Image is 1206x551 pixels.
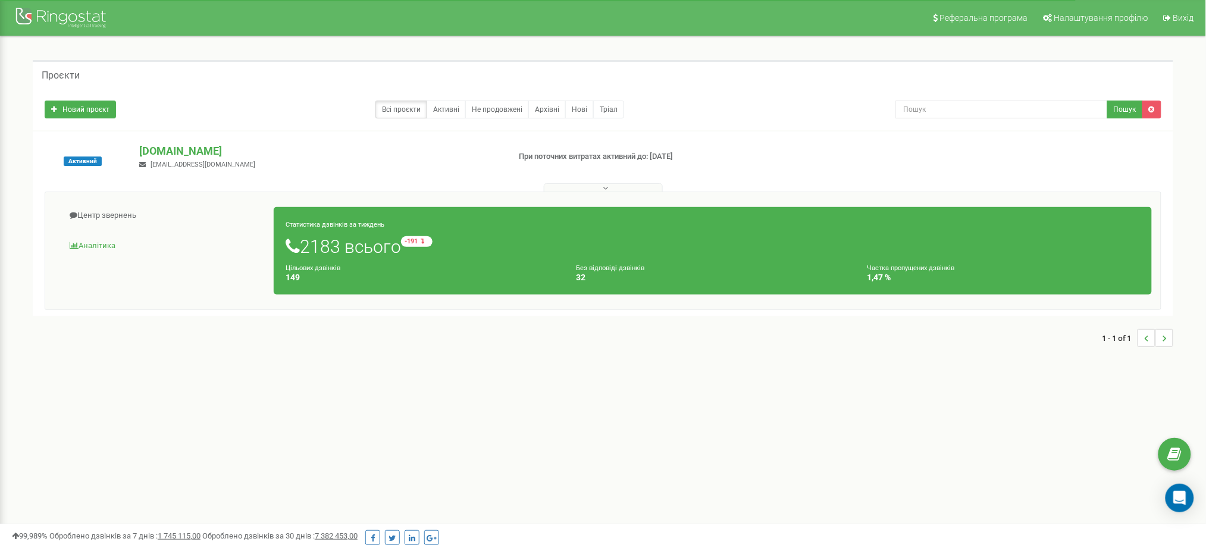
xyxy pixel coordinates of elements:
p: [DOMAIN_NAME] [139,143,500,159]
small: -191 [401,236,433,247]
a: Архівні [528,101,566,118]
span: Налаштування профілю [1054,13,1148,23]
span: Оброблено дзвінків за 30 днів : [202,531,358,540]
span: 1 - 1 of 1 [1102,329,1138,347]
h4: 32 [577,273,850,282]
a: Аналiтика [54,231,274,261]
span: Вихід [1173,13,1194,23]
span: 99,989% [12,531,48,540]
input: Пошук [895,101,1108,118]
u: 1 745 115,00 [158,531,201,540]
a: Новий проєкт [45,101,116,118]
a: Тріал [593,101,624,118]
u: 7 382 453,00 [315,531,358,540]
span: Реферальна програма [940,13,1028,23]
a: Всі проєкти [375,101,427,118]
small: Статистика дзвінків за тиждень [286,221,384,228]
h4: 149 [286,273,559,282]
a: Нові [565,101,594,118]
small: Частка пропущених дзвінків [867,264,954,272]
div: Open Intercom Messenger [1166,484,1194,512]
p: При поточних витратах активний до: [DATE] [519,151,785,162]
a: Центр звернень [54,201,274,230]
nav: ... [1102,317,1173,359]
span: [EMAIL_ADDRESS][DOMAIN_NAME] [151,161,255,168]
h5: Проєкти [42,70,80,81]
small: Цільових дзвінків [286,264,340,272]
a: Активні [427,101,466,118]
button: Пошук [1107,101,1143,118]
span: Активний [64,156,102,166]
a: Не продовжені [465,101,529,118]
h1: 2183 всього [286,236,1140,256]
small: Без відповіді дзвінків [577,264,645,272]
h4: 1,47 % [867,273,1140,282]
span: Оброблено дзвінків за 7 днів : [49,531,201,540]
